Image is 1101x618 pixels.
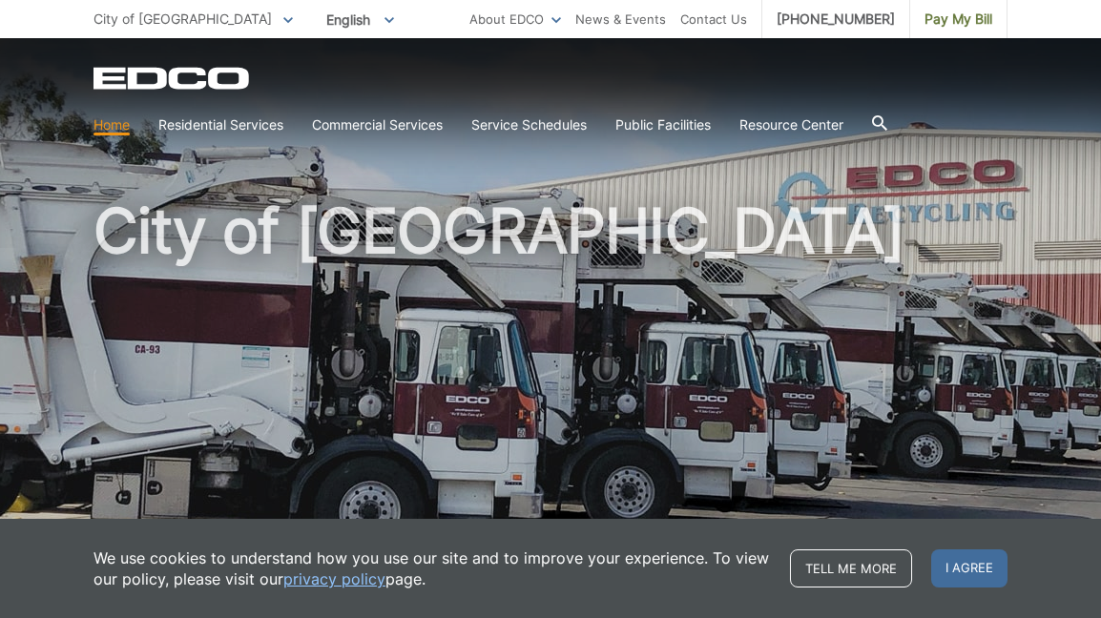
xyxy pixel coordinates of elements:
a: Residential Services [158,114,283,135]
a: EDCD logo. Return to the homepage. [93,67,252,90]
a: Home [93,114,130,135]
span: City of [GEOGRAPHIC_DATA] [93,10,272,27]
a: privacy policy [283,568,385,589]
a: Service Schedules [471,114,587,135]
span: Pay My Bill [924,9,992,30]
span: English [312,4,408,35]
span: I agree [931,549,1008,587]
p: We use cookies to understand how you use our site and to improve your experience. To view our pol... [93,547,771,589]
a: Resource Center [739,114,843,135]
a: Public Facilities [615,114,711,135]
a: Commercial Services [312,114,443,135]
a: About EDCO [469,9,561,30]
a: News & Events [575,9,666,30]
a: Contact Us [680,9,747,30]
a: Tell me more [790,549,912,587]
